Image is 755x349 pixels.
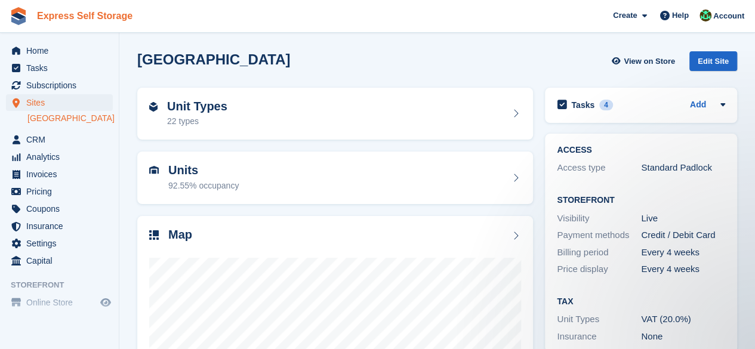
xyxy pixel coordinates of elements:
[713,10,744,22] span: Account
[557,246,641,260] div: Billing period
[168,228,192,242] h2: Map
[167,115,227,128] div: 22 types
[26,77,98,94] span: Subscriptions
[557,228,641,242] div: Payment methods
[26,131,98,148] span: CRM
[641,330,725,344] div: None
[26,200,98,217] span: Coupons
[26,149,98,165] span: Analytics
[641,262,725,276] div: Every 4 weeks
[149,230,159,240] img: map-icn-33ee37083ee616e46c38cad1a60f524a97daa1e2b2c8c0bc3eb3415660979fc1.svg
[6,166,113,183] a: menu
[641,212,725,226] div: Live
[26,42,98,59] span: Home
[11,279,119,291] span: Storefront
[26,252,98,269] span: Capital
[137,51,290,67] h2: [GEOGRAPHIC_DATA]
[557,262,641,276] div: Price display
[32,6,137,26] a: Express Self Storage
[6,42,113,59] a: menu
[137,152,533,204] a: Units 92.55% occupancy
[6,94,113,111] a: menu
[26,60,98,76] span: Tasks
[557,313,641,326] div: Unit Types
[6,131,113,148] a: menu
[26,294,98,311] span: Online Store
[6,252,113,269] a: menu
[599,100,613,110] div: 4
[557,196,725,205] h2: Storefront
[6,235,113,252] a: menu
[557,212,641,226] div: Visibility
[699,10,711,21] img: Shakiyra Davis
[672,10,689,21] span: Help
[149,102,158,112] img: unit-type-icn-2b2737a686de81e16bb02015468b77c625bbabd49415b5ef34ead5e3b44a266d.svg
[641,161,725,175] div: Standard Padlock
[149,166,159,174] img: unit-icn-7be61d7bf1b0ce9d3e12c5938cc71ed9869f7b940bace4675aadf7bd6d80202e.svg
[6,149,113,165] a: menu
[6,294,113,311] a: menu
[26,235,98,252] span: Settings
[610,51,680,71] a: View on Store
[689,51,737,76] a: Edit Site
[557,146,725,155] h2: ACCESS
[137,88,533,140] a: Unit Types 22 types
[27,113,113,124] a: [GEOGRAPHIC_DATA]
[6,218,113,234] a: menu
[690,98,706,112] a: Add
[557,161,641,175] div: Access type
[641,246,725,260] div: Every 4 weeks
[641,228,725,242] div: Credit / Debit Card
[26,166,98,183] span: Invoices
[6,183,113,200] a: menu
[98,295,113,310] a: Preview store
[26,94,98,111] span: Sites
[26,218,98,234] span: Insurance
[557,297,725,307] h2: Tax
[167,100,227,113] h2: Unit Types
[613,10,637,21] span: Create
[557,330,641,344] div: Insurance
[168,163,239,177] h2: Units
[624,55,675,67] span: View on Store
[6,77,113,94] a: menu
[6,60,113,76] a: menu
[571,100,594,110] h2: Tasks
[689,51,737,71] div: Edit Site
[6,200,113,217] a: menu
[168,180,239,192] div: 92.55% occupancy
[10,7,27,25] img: stora-icon-8386f47178a22dfd0bd8f6a31ec36ba5ce8667c1dd55bd0f319d3a0aa187defe.svg
[26,183,98,200] span: Pricing
[641,313,725,326] div: VAT (20.0%)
